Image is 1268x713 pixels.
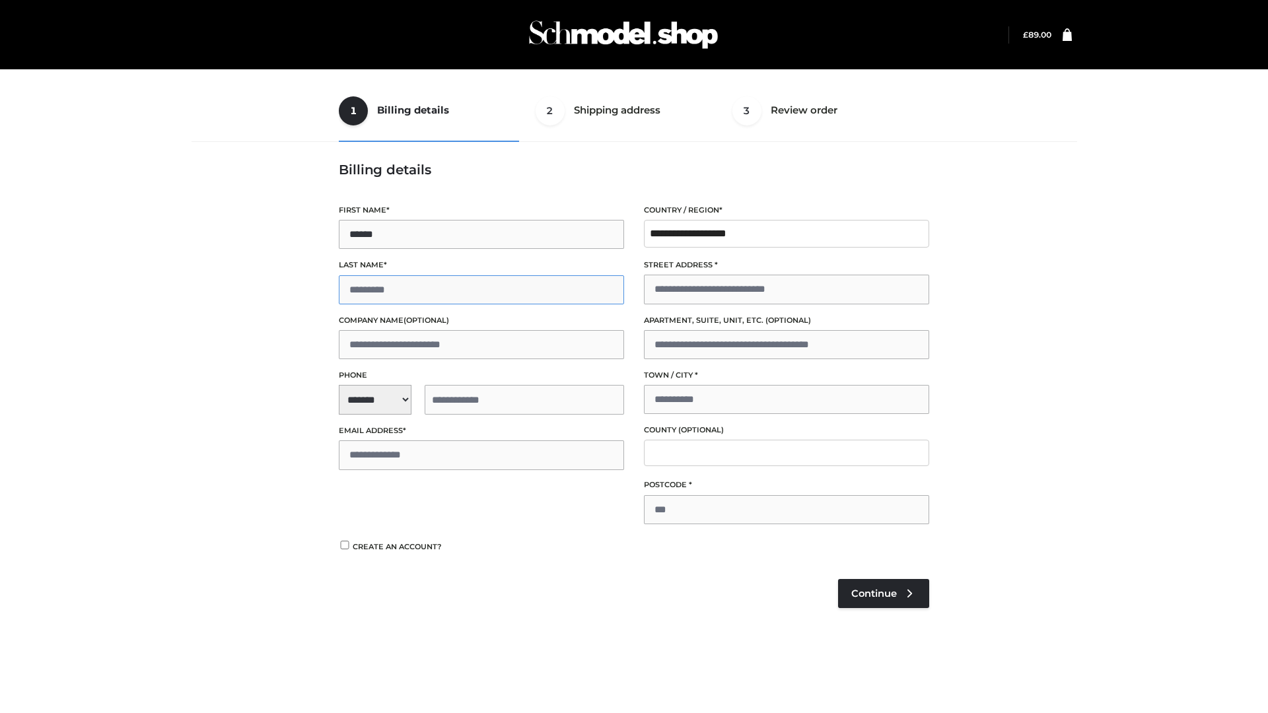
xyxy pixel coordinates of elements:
label: Town / City [644,369,929,382]
label: Last name [339,259,624,271]
h3: Billing details [339,162,929,178]
span: Create an account? [353,542,442,551]
a: £89.00 [1023,30,1051,40]
span: £ [1023,30,1028,40]
label: Apartment, suite, unit, etc. [644,314,929,327]
label: Phone [339,369,624,382]
span: (optional) [678,425,724,434]
span: (optional) [404,316,449,325]
a: Continue [838,579,929,608]
label: Postcode [644,479,929,491]
label: Country / Region [644,204,929,217]
label: Street address [644,259,929,271]
label: County [644,424,929,436]
img: Schmodel Admin 964 [524,9,722,61]
bdi: 89.00 [1023,30,1051,40]
label: First name [339,204,624,217]
label: Email address [339,424,624,437]
span: (optional) [765,316,811,325]
span: Continue [851,588,897,599]
input: Create an account? [339,541,351,549]
label: Company name [339,314,624,327]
